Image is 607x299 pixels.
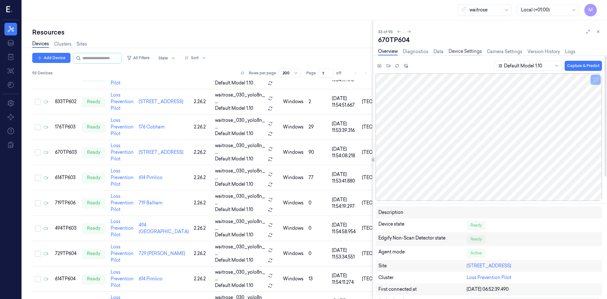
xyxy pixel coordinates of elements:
span: Default Model 1.10 [215,257,253,264]
span: waitrose_030_yolo8n_ ... [215,244,266,257]
div: Ready [467,221,486,230]
div: Description [378,209,467,216]
span: waitrose_030_yolo8n_ ... [215,117,266,130]
a: Logs [565,48,575,55]
div: [DATE] 06:52:39.490 [467,286,599,293]
div: ready [82,249,106,259]
a: Loss Prevention Pilot [111,143,134,162]
a: 494 [GEOGRAPHIC_DATA] [139,222,189,234]
button: Select row [35,99,41,105]
div: 833TP602 [55,98,77,105]
span: Default Model 1.10 [215,130,253,137]
a: Clusters [54,41,71,47]
a: Camera Settings [487,48,522,55]
button: Select row [35,276,41,282]
button: All Filters [124,53,152,63]
span: Default Model 1.10 [215,206,253,213]
span: waitrose_030_yolo8n_ ... [215,142,266,156]
span: 33 of 93 [378,29,393,34]
div: 2.26.2 [194,225,210,232]
div: 13 [309,276,327,282]
div: [DATE] 11:54:58.954 [332,222,357,235]
a: 614 Pimlico [139,175,162,180]
p: windows [283,225,303,232]
a: Loss Prevention Pilot [111,117,134,136]
div: 2 [309,98,327,105]
button: Select row [35,124,41,130]
div: 2.26.2 [194,200,210,206]
div: 29 [309,124,327,130]
div: 2.26.2 [194,124,210,130]
a: Loss Prevention Pilot [111,193,134,212]
div: [TECHNICAL_ID] [362,98,399,105]
div: [DATE] 11:54:51.667 [332,95,357,109]
div: Agent mode [378,249,467,258]
div: 614TP603 [55,174,77,181]
div: [DATE] 11:53:39.316 [332,121,357,134]
span: waitrose_030_yolo8n_ ... [215,218,266,232]
button: Capture & Predict [565,61,602,71]
a: Diagnostics [403,48,428,55]
div: 176TP603 [55,124,77,130]
p: Rows per page [249,70,276,76]
div: Site [378,263,467,269]
a: Loss Prevention Pilot [111,168,134,187]
a: Overview [378,48,398,55]
div: 719TP606 [55,200,77,206]
a: Version History [527,48,560,55]
a: Loss Prevention Pilot [111,269,134,288]
button: M [584,4,597,16]
span: waitrose_030_yolo8n_ ... [215,168,266,181]
button: Select row [35,251,41,257]
div: [TECHNICAL_ID] [362,200,399,206]
a: 729 [PERSON_NAME] [139,251,185,256]
span: Default Model 1.10 [215,232,253,238]
div: [TECHNICAL_ID] [362,225,399,232]
span: Page [306,70,316,76]
a: Devices [32,40,49,48]
div: Edgify Non-Scan Detector state [378,235,467,244]
button: Select row [35,175,41,181]
div: ready [82,274,106,284]
div: [TECHNICAL_ID] [362,250,399,257]
div: ready [82,198,106,208]
div: ready [82,223,106,234]
p: windows [283,98,303,105]
div: Resources [32,28,373,37]
div: [DATE] 11:54:08.218 [332,146,357,159]
div: Device state [378,221,467,230]
a: 176 Cobham [139,124,165,130]
button: Add Device [32,53,71,63]
a: [STREET_ADDRESS] [139,99,183,104]
div: 0 [309,250,327,257]
div: 0 [309,200,327,206]
div: 90 [309,149,327,156]
a: Sites [77,41,87,47]
div: [DATE] 11:53:34.551 [332,247,357,260]
div: 670TP604 [378,35,602,44]
div: 2.26.2 [194,98,210,105]
span: 93 Devices [32,70,52,76]
div: ready [82,122,106,132]
div: [TECHNICAL_ID] [362,276,399,282]
div: 614TP604 [55,276,77,282]
p: windows [283,200,303,206]
div: ready [82,147,106,158]
span: Default Model 1.10 [215,105,253,112]
div: 77 [309,174,327,181]
span: waitrose_030_yolo8n_ ... [215,269,266,282]
div: ready [82,97,106,107]
div: 2.26.2 [194,149,210,156]
span: waitrose_030_yolo8n_ ... [215,193,266,206]
button: Select row [35,200,41,206]
a: Data [433,48,444,55]
div: Active [467,249,486,258]
div: [TECHNICAL_ID] [362,149,399,156]
span: of 1 [336,70,346,76]
p: windows [283,149,303,156]
div: 2.26.2 [194,276,210,282]
nav: pagination [351,69,370,78]
a: Loss Prevention Pilot [111,219,134,238]
div: ready [82,173,106,183]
